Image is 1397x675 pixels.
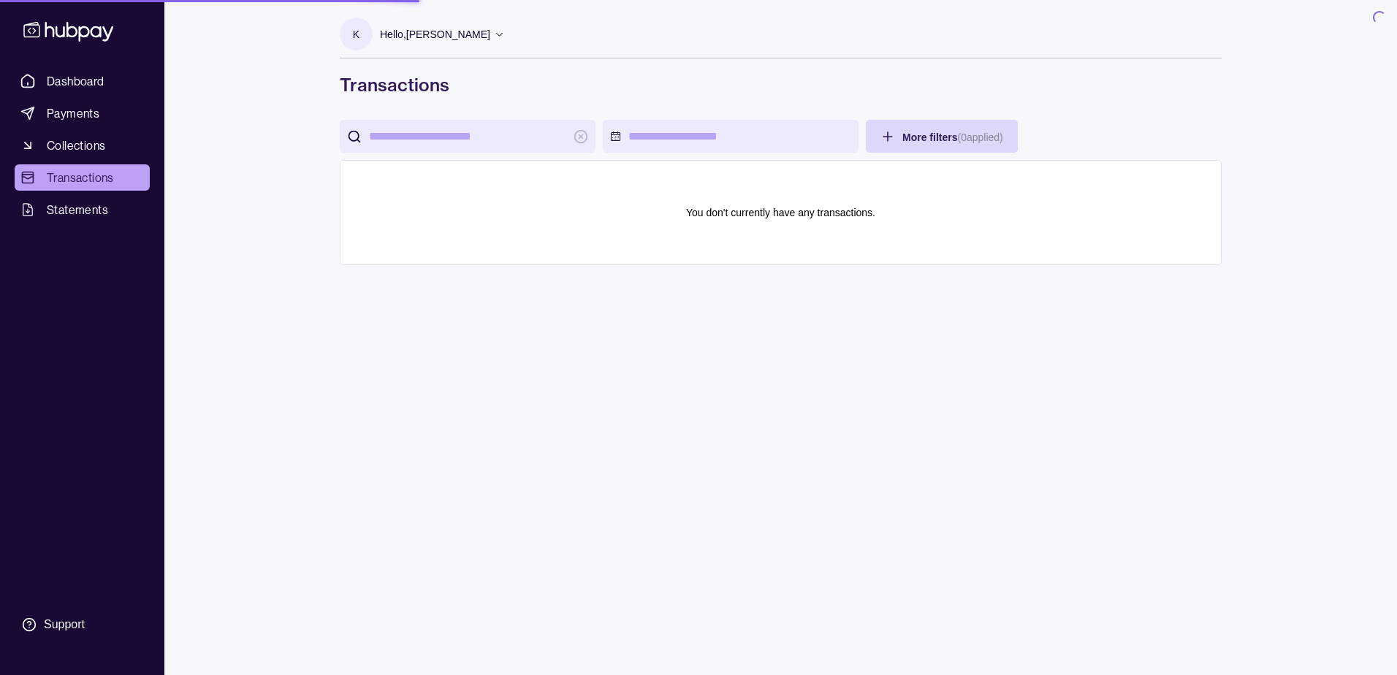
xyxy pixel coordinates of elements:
a: Payments [15,100,150,126]
button: More filters(0applied) [866,120,1018,153]
a: Transactions [15,164,150,191]
span: Collections [47,137,105,154]
p: ( 0 applied) [957,131,1002,143]
h1: Transactions [340,73,1222,96]
span: Dashboard [47,72,104,90]
span: Statements [47,201,108,218]
span: Transactions [47,169,114,186]
a: Collections [15,132,150,159]
p: Hello, [PERSON_NAME] [380,26,490,42]
a: Statements [15,197,150,223]
span: Payments [47,104,99,122]
a: Support [15,609,150,640]
a: Dashboard [15,68,150,94]
p: You don't currently have any transactions. [686,205,875,221]
input: search [369,120,566,153]
div: Support [44,617,85,633]
p: K [353,26,359,42]
span: More filters [902,131,1003,143]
